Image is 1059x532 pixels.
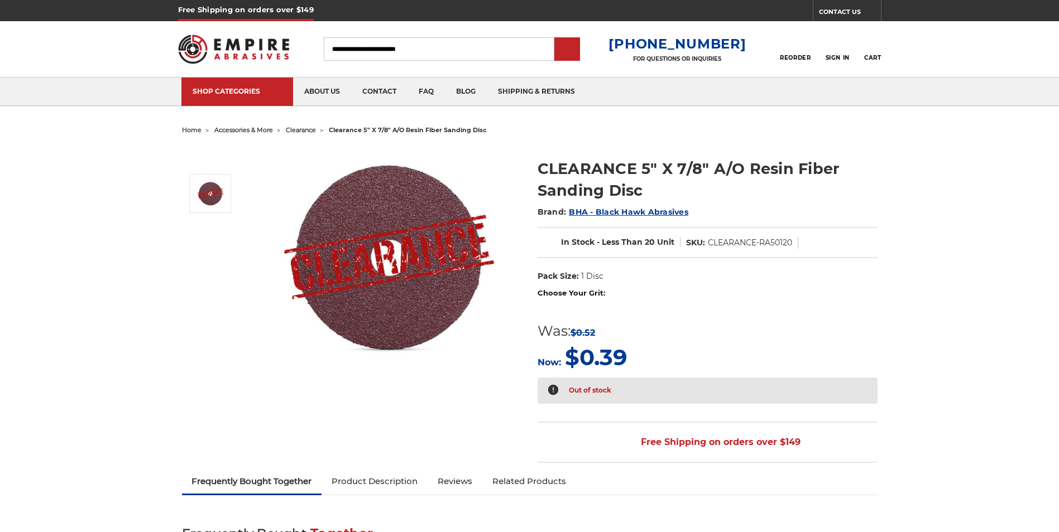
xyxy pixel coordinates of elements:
[614,431,801,453] span: Free Shipping on orders over $149
[322,469,428,494] a: Product Description
[182,469,322,494] a: Frequently Bought Together
[182,126,202,134] a: home
[428,469,482,494] a: Reviews
[571,327,595,338] span: $0.52
[538,288,878,299] label: Choose Your Grit:
[538,357,561,367] span: Now:
[864,54,881,61] span: Cart
[561,237,595,247] span: In Stock
[214,126,273,134] a: accessories & more
[708,237,792,249] dd: CLEARANCE-RA50120
[538,321,627,342] div: Was:
[538,158,878,201] h1: CLEARANCE 5" X 7/8" A/O Resin Fiber Sanding Disc
[277,146,501,368] img: CLEARANCE 5" X 7/8" A/O Resin Fiber Sanding Disc
[193,87,282,95] div: SHOP CATEGORIES
[351,78,408,106] a: contact
[408,78,445,106] a: faq
[581,270,603,282] dd: 1 Disc
[657,237,674,247] span: Unit
[197,180,224,207] img: CLEARANCE 5" X 7/8" A/O Resin Fiber Sanding Disc
[487,78,586,106] a: shipping & returns
[293,78,351,106] a: about us
[826,54,850,61] span: Sign In
[819,6,881,21] a: CONTACT US
[178,27,290,71] img: Empire Abrasives
[780,37,811,61] a: Reorder
[556,38,578,61] input: Submit
[445,78,487,106] a: blog
[565,344,627,371] span: $0.39
[538,270,579,282] dt: Pack Size:
[608,36,746,52] a: [PHONE_NUMBER]
[608,55,746,62] p: FOR QUESTIONS OR INQUIRIES
[645,237,655,247] span: 20
[569,384,611,398] p: Out of stock
[686,237,705,249] dt: SKU:
[569,207,688,217] a: BHA - Black Hawk Abrasives
[538,207,567,217] span: Brand:
[329,126,487,134] span: clearance 5" x 7/8" a/o resin fiber sanding disc
[597,237,643,247] span: - Less Than
[482,469,576,494] a: Related Products
[780,54,811,61] span: Reorder
[286,126,316,134] a: clearance
[864,37,881,61] a: Cart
